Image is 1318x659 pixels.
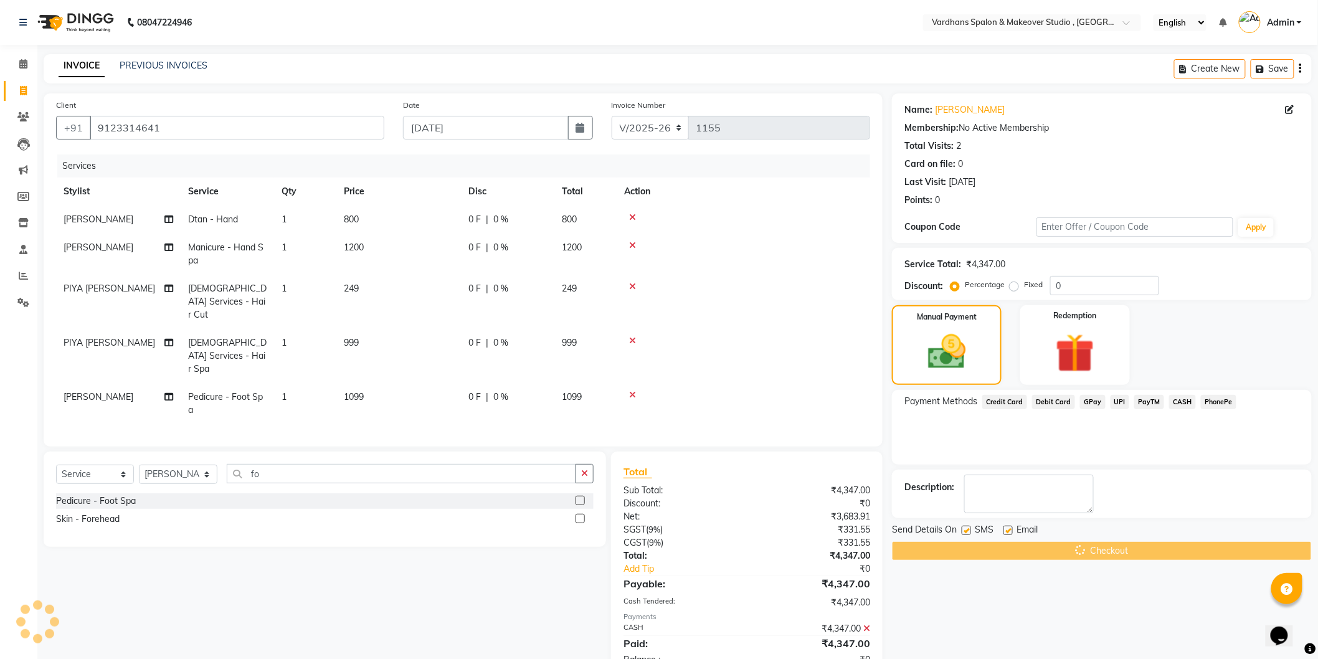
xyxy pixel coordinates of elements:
[120,60,207,71] a: PREVIOUS INVOICES
[904,176,946,189] div: Last Visit:
[1201,395,1236,409] span: PhonePe
[64,214,133,225] span: [PERSON_NAME]
[227,464,576,483] input: Search or Scan
[958,158,963,171] div: 0
[904,220,1036,234] div: Coupon Code
[282,337,287,348] span: 1
[614,622,747,635] div: CASH
[769,562,880,576] div: ₹0
[614,576,747,591] div: Payable:
[747,596,879,609] div: ₹4,347.00
[747,497,879,510] div: ₹0
[282,283,287,294] span: 1
[904,481,954,494] div: Description:
[904,121,959,135] div: Membership:
[892,523,957,539] span: Send Details On
[336,178,461,206] th: Price
[188,283,267,320] span: [DEMOGRAPHIC_DATA] Services - Hair Cut
[904,395,977,408] span: Payment Methods
[904,121,1299,135] div: No Active Membership
[747,510,879,523] div: ₹3,683.91
[1174,59,1246,78] button: Create New
[1017,523,1038,539] span: Email
[1054,310,1097,321] label: Redemption
[493,282,508,295] span: 0 %
[188,242,263,266] span: Manicure - Hand Spa
[344,242,364,253] span: 1200
[1036,217,1234,237] input: Enter Offer / Coupon Code
[554,178,617,206] th: Total
[747,622,879,635] div: ₹4,347.00
[623,612,870,622] div: Payments
[282,242,287,253] span: 1
[562,214,577,225] span: 800
[1043,329,1107,377] img: _gift.svg
[966,258,1005,271] div: ₹4,347.00
[32,5,117,40] img: logo
[1239,11,1261,33] img: Admin
[59,55,105,77] a: INVOICE
[623,524,646,535] span: SGST
[181,178,274,206] th: Service
[623,537,647,548] span: CGST
[57,154,879,178] div: Services
[1267,16,1294,29] span: Admin
[1266,609,1306,647] iframe: chat widget
[56,100,76,111] label: Client
[614,510,747,523] div: Net:
[486,241,488,254] span: |
[982,395,1027,409] span: Credit Card
[188,391,263,415] span: Pedicure - Foot Spa
[64,283,155,294] span: PIYA [PERSON_NAME]
[468,336,481,349] span: 0 F
[344,337,359,348] span: 999
[747,523,879,536] div: ₹331.55
[282,214,287,225] span: 1
[1134,395,1164,409] span: PayTM
[1169,395,1196,409] span: CASH
[617,178,870,206] th: Action
[562,391,582,402] span: 1099
[56,178,181,206] th: Stylist
[1024,279,1043,290] label: Fixed
[904,140,954,153] div: Total Visits:
[614,536,747,549] div: ( )
[904,103,932,116] div: Name:
[747,636,879,651] div: ₹4,347.00
[468,241,481,254] span: 0 F
[612,100,666,111] label: Invoice Number
[282,391,287,402] span: 1
[975,523,993,539] span: SMS
[965,279,1005,290] label: Percentage
[747,536,879,549] div: ₹331.55
[274,178,336,206] th: Qty
[468,391,481,404] span: 0 F
[649,538,661,548] span: 9%
[56,513,120,526] div: Skin - Forehead
[917,311,977,323] label: Manual Payment
[468,213,481,226] span: 0 F
[64,242,133,253] span: [PERSON_NAME]
[747,484,879,497] div: ₹4,347.00
[56,495,136,508] div: Pedicure - Foot Spa
[493,241,508,254] span: 0 %
[1238,218,1274,237] button: Apply
[64,337,155,348] span: PIYA [PERSON_NAME]
[1111,395,1130,409] span: UPI
[562,337,577,348] span: 999
[747,576,879,591] div: ₹4,347.00
[614,562,769,576] a: Add Tip
[904,158,955,171] div: Card on file:
[403,100,420,111] label: Date
[562,283,577,294] span: 249
[486,213,488,226] span: |
[916,330,978,374] img: _cash.svg
[461,178,554,206] th: Disc
[904,280,943,293] div: Discount:
[949,176,975,189] div: [DATE]
[344,391,364,402] span: 1099
[614,549,747,562] div: Total:
[614,636,747,651] div: Paid:
[904,194,932,207] div: Points:
[1080,395,1106,409] span: GPay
